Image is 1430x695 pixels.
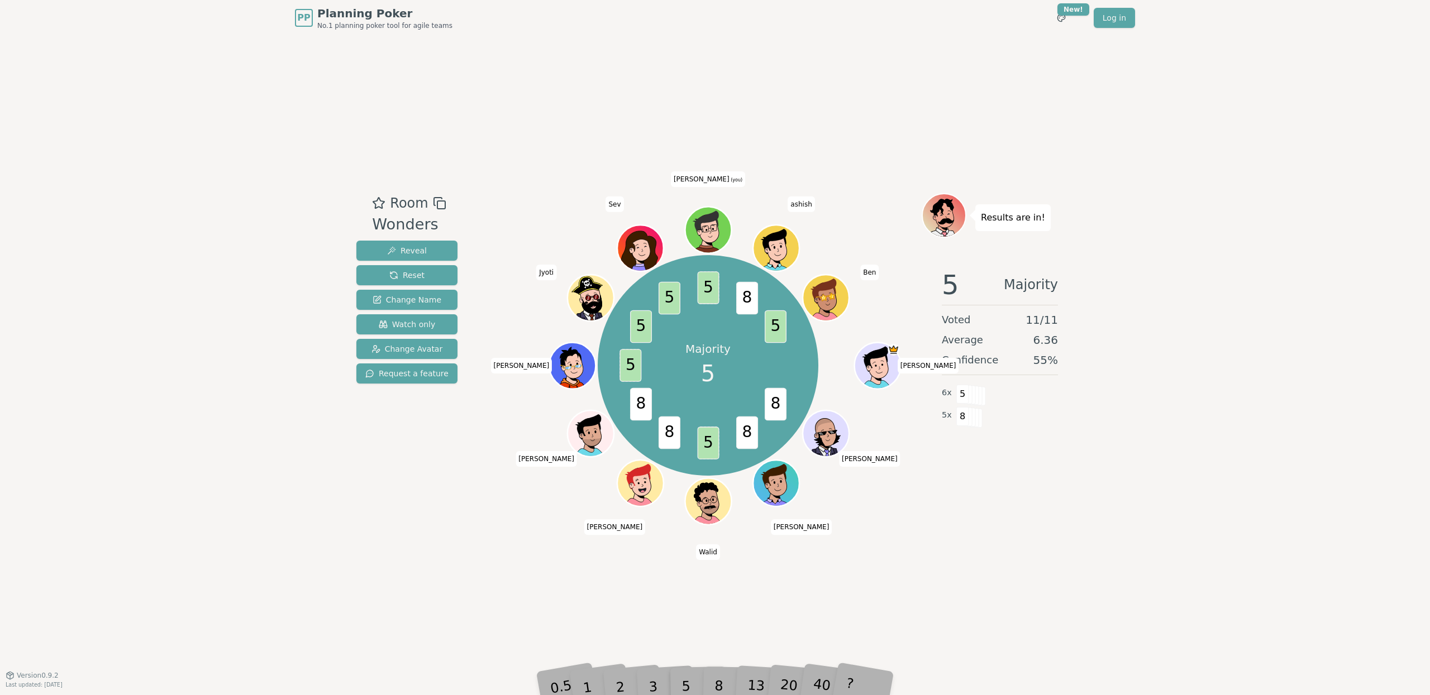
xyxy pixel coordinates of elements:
span: 5 [697,426,719,459]
span: 5 [701,357,715,390]
span: Click to change your name [898,358,959,373]
span: Change Avatar [371,343,443,354]
span: 6.36 [1033,332,1058,348]
span: 8 [658,416,680,449]
span: Last updated: [DATE] [6,682,63,688]
span: Click to change your name [771,519,832,535]
span: Click to change your name [536,264,556,280]
span: Click to change your name [516,451,577,467]
span: No.1 planning poker tool for agile teams [317,21,452,30]
span: 6 x [942,387,952,399]
span: Click to change your name [788,196,814,212]
span: Room [390,193,428,213]
span: 8 [764,388,786,421]
button: Reset [356,265,457,285]
span: 5 [630,310,652,343]
span: PP [297,11,310,25]
span: 5 [658,282,680,315]
span: Confidence [942,352,998,368]
a: Log in [1094,8,1135,28]
a: PPPlanning PokerNo.1 planning poker tool for agile teams [295,6,452,30]
span: 5 [697,271,719,304]
span: 8 [736,282,758,315]
button: Reveal [356,241,457,261]
span: Click to change your name [491,358,552,373]
span: Request a feature [365,368,449,379]
button: Add as favourite [372,193,385,213]
span: 55 % [1033,352,1058,368]
span: Click to change your name [671,171,745,186]
span: Majority [1004,271,1058,298]
span: 5 x [942,409,952,421]
span: Julin Patel is the host [888,344,899,356]
span: Planning Poker [317,6,452,21]
span: 5 [764,310,786,343]
span: Version 0.9.2 [17,671,59,680]
button: Click to change your avatar [687,208,730,251]
span: 5 [956,385,969,404]
button: New! [1051,8,1071,28]
span: 5 [619,349,641,382]
span: Reset [389,270,425,281]
span: Click to change your name [839,451,900,467]
span: Click to change your name [860,264,879,280]
span: Watch only [379,319,436,330]
span: 5 [942,271,959,298]
button: Change Name [356,290,457,310]
span: 11 / 11 [1026,312,1058,328]
span: Voted [942,312,971,328]
span: 8 [630,388,652,421]
button: Watch only [356,314,457,334]
button: Request a feature [356,363,457,384]
span: Reveal [387,245,427,256]
span: 8 [736,416,758,449]
span: Click to change your name [696,544,720,560]
div: Wonders [372,213,446,236]
span: Click to change your name [584,519,646,535]
p: Majority [685,341,731,357]
span: Change Name [373,294,441,305]
button: Change Avatar [356,339,457,359]
p: Results are in! [981,210,1045,226]
span: 8 [956,407,969,426]
div: New! [1057,3,1089,16]
span: (you) [730,177,743,182]
span: Average [942,332,983,348]
span: Click to change your name [606,196,623,212]
button: Version0.9.2 [6,671,59,680]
